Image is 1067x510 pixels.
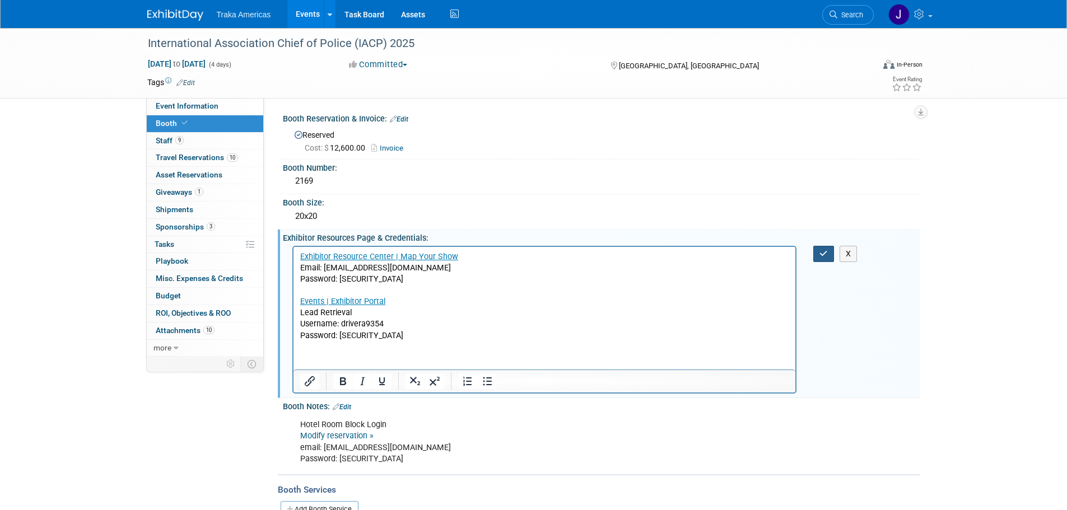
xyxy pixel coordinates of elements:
div: Booth Number: [283,160,920,174]
a: Playbook [147,253,263,270]
span: Search [837,11,863,19]
span: [GEOGRAPHIC_DATA], [GEOGRAPHIC_DATA] [619,62,759,70]
i: Booth reservation complete [182,120,188,126]
span: Staff [156,136,184,145]
a: Sponsorships3 [147,219,263,236]
span: Tasks [155,240,174,249]
a: Attachments10 [147,322,263,339]
img: ExhibitDay [147,10,203,21]
span: Event Information [156,101,218,110]
img: Format-Inperson.png [883,60,894,69]
td: Toggle Event Tabs [240,357,263,371]
div: Reserved [291,127,912,154]
a: Budget [147,288,263,305]
a: Misc. Expenses & Credits [147,270,263,287]
span: more [153,343,171,352]
span: 9 [175,136,184,144]
div: Booth Services [278,484,920,496]
button: Superscript [425,373,444,389]
span: Asset Reservations [156,170,222,179]
span: 10 [203,326,215,334]
div: Event Rating [892,77,922,82]
a: Modify reservation » [300,431,374,441]
iframe: Rich Text Area [293,247,796,369]
button: Insert/edit link [300,373,319,389]
a: Edit [390,115,408,123]
span: 10 [227,153,238,162]
span: Misc. Expenses & Credits [156,274,243,283]
div: Booth Size: [283,194,920,208]
a: Search [822,5,874,25]
span: 1 [195,188,203,196]
span: 3 [207,222,215,231]
a: Invoice [371,144,409,152]
button: Bold [333,373,352,389]
a: ROI, Objectives & ROO [147,305,263,322]
div: 20x20 [291,208,912,225]
a: Tasks [147,236,263,253]
div: Booth Reservation & Invoice: [283,110,920,125]
span: 12,600.00 [305,143,370,152]
div: International Association Chief of Police (IACP) 2025 [144,34,857,54]
span: (4 days) [208,61,231,68]
button: Subscript [406,373,425,389]
td: Personalize Event Tab Strip [221,357,241,371]
span: Cost: $ [305,143,330,152]
span: ROI, Objectives & ROO [156,308,231,317]
div: Hotel Room Block Login email: [EMAIL_ADDRESS][DOMAIN_NAME] Password: [SECURITY_DATA] [292,414,797,470]
div: Booth Notes: [283,398,920,413]
span: Booth [156,119,190,128]
a: Shipments [147,202,263,218]
a: Travel Reservations10 [147,149,263,166]
a: Event Information [147,98,263,115]
a: Giveaways1 [147,184,263,201]
span: Sponsorships [156,222,215,231]
div: Event Format [808,58,923,75]
span: Giveaways [156,188,203,196]
button: X [840,246,858,262]
a: Staff9 [147,133,263,149]
div: Exhibitor Resources Page & Credentials: [283,230,920,244]
span: Playbook [156,256,188,265]
a: more [147,340,263,357]
span: Budget [156,291,181,300]
span: [DATE] [DATE] [147,59,206,69]
span: Shipments [156,205,193,214]
a: Booth [147,115,263,132]
span: Travel Reservations [156,153,238,162]
a: Edit [176,79,195,87]
a: Asset Reservations [147,167,263,184]
div: In-Person [896,60,922,69]
td: Tags [147,77,195,88]
div: 2169 [291,172,912,190]
img: Jamie Saenz [888,4,910,25]
span: to [171,59,182,68]
button: Italic [353,373,372,389]
button: Committed [345,59,412,71]
button: Numbered list [458,373,477,389]
button: Underline [372,373,392,389]
span: Attachments [156,326,215,335]
span: Traka Americas [217,10,271,19]
a: Edit [333,403,351,411]
button: Bullet list [478,373,497,389]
